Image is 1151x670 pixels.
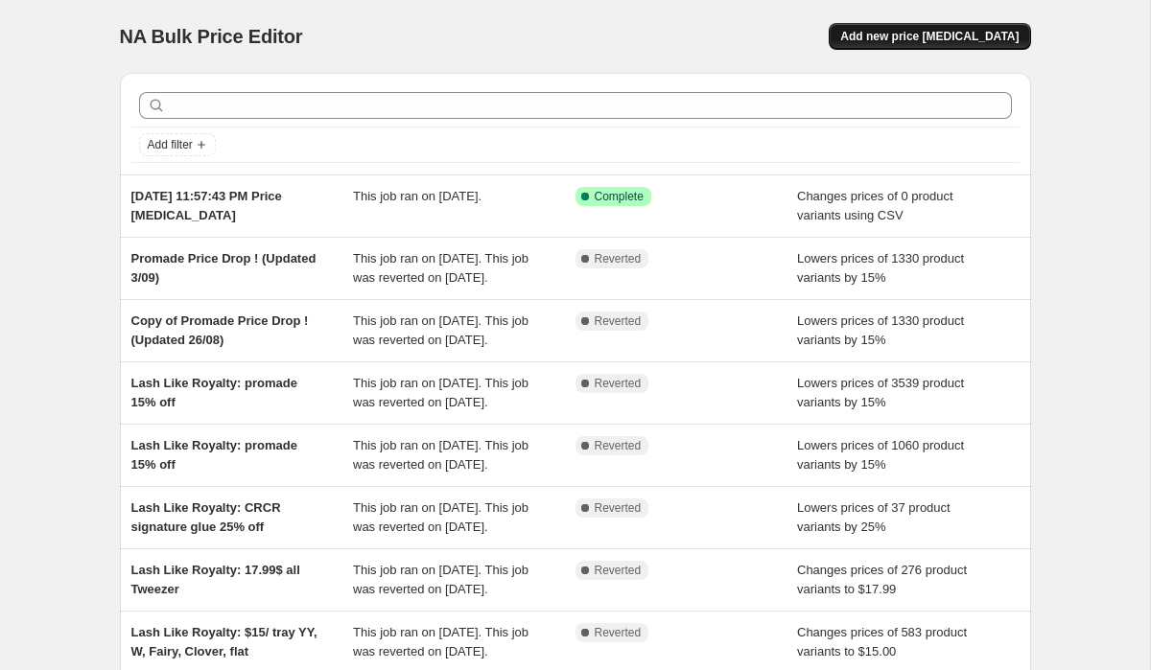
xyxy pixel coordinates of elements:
span: This job ran on [DATE]. This job was reverted on [DATE]. [353,251,529,285]
span: This job ran on [DATE]. This job was reverted on [DATE]. [353,376,529,409]
span: Lash Like Royalty: promade 15% off [131,376,297,409]
button: Add new price [MEDICAL_DATA] [829,23,1030,50]
span: Changes prices of 276 product variants to $17.99 [797,563,967,596]
span: Lash Like Royalty: 17.99$ all Tweezer [131,563,300,596]
span: Lowers prices of 1060 product variants by 15% [797,438,964,472]
span: Reverted [595,376,642,391]
span: This job ran on [DATE]. [353,189,482,203]
span: Reverted [595,251,642,266]
span: Copy of Promade Price Drop ! (Updated 26/08) [131,313,309,347]
span: Reverted [595,625,642,640]
span: Lash Like Royalty: CRCR signature glue 25% off [131,500,281,534]
span: Reverted [595,438,642,453]
span: Changes prices of 0 product variants using CSV [797,189,953,222]
span: Complete [595,189,644,204]
span: Lowers prices of 3539 product variants by 15% [797,376,964,409]
span: Lowers prices of 37 product variants by 25% [797,500,951,534]
span: This job ran on [DATE]. This job was reverted on [DATE]. [353,563,529,596]
span: Add filter [148,137,193,152]
span: Lowers prices of 1330 product variants by 15% [797,251,964,285]
span: Reverted [595,563,642,578]
span: Promade Price Drop ! (Updated 3/09) [131,251,317,285]
span: NA Bulk Price Editor [120,26,303,47]
span: This job ran on [DATE]. This job was reverted on [DATE]. [353,500,529,534]
span: Add new price [MEDICAL_DATA] [840,29,1019,44]
span: Changes prices of 583 product variants to $15.00 [797,625,967,658]
button: Add filter [139,133,216,156]
span: Reverted [595,313,642,329]
span: Reverted [595,500,642,516]
span: This job ran on [DATE]. This job was reverted on [DATE]. [353,625,529,658]
span: This job ran on [DATE]. This job was reverted on [DATE]. [353,438,529,472]
span: [DATE] 11:57:43 PM Price [MEDICAL_DATA] [131,189,282,222]
span: This job ran on [DATE]. This job was reverted on [DATE]. [353,313,529,347]
span: Lash Like Royalty: promade 15% off [131,438,297,472]
span: Lowers prices of 1330 product variants by 15% [797,313,964,347]
span: Lash Like Royalty: $15/ tray YY, W, Fairy, Clover, flat [131,625,317,658]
